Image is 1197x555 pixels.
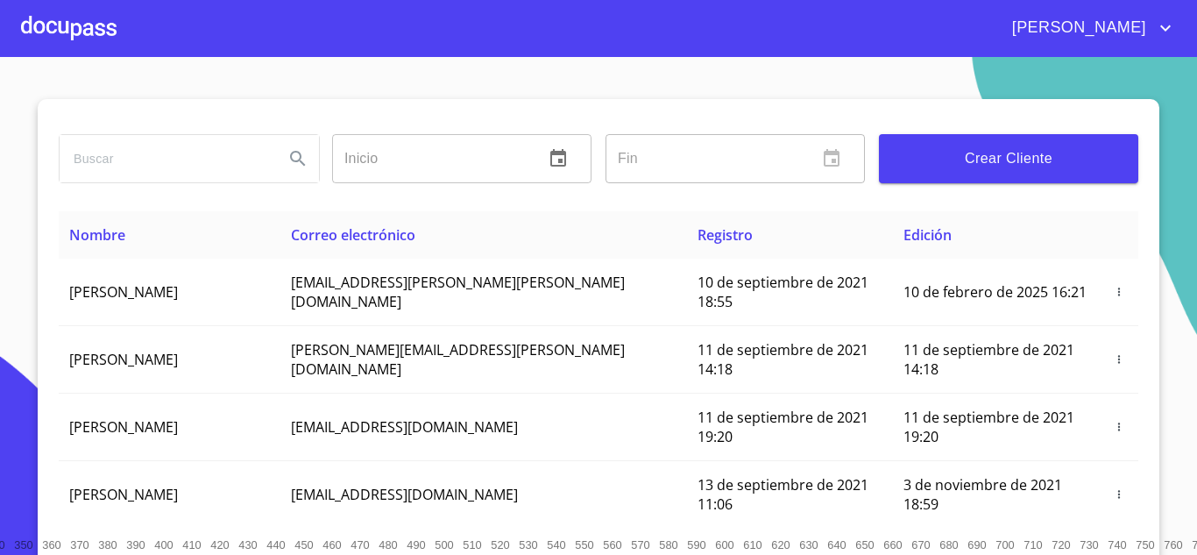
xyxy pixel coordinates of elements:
span: 13 de septiembre de 2021 11:06 [698,475,868,514]
span: 370 [70,538,89,551]
span: 490 [407,538,425,551]
span: 610 [743,538,761,551]
span: 630 [799,538,818,551]
span: 450 [294,538,313,551]
span: 480 [379,538,397,551]
span: 580 [659,538,677,551]
span: 430 [238,538,257,551]
span: 10 de febrero de 2025 16:21 [903,282,1087,302]
span: 10 de septiembre de 2021 18:55 [698,273,868,311]
span: 710 [1023,538,1042,551]
span: [PERSON_NAME] [69,417,178,437]
span: Crear Cliente [893,146,1124,171]
span: [EMAIL_ADDRESS][DOMAIN_NAME] [291,417,518,437]
span: 550 [575,538,593,551]
button: Search [277,138,319,180]
span: 700 [995,538,1014,551]
span: Nombre [69,225,125,245]
input: search [60,135,270,182]
span: [PERSON_NAME] [999,14,1155,42]
span: 11 de septiembre de 2021 19:20 [698,408,868,446]
span: 3 de noviembre de 2021 18:59 [903,475,1062,514]
span: [PERSON_NAME] [69,485,178,504]
span: 510 [463,538,481,551]
span: 11 de septiembre de 2021 14:18 [903,340,1074,379]
span: 660 [883,538,902,551]
span: [EMAIL_ADDRESS][DOMAIN_NAME] [291,485,518,504]
span: 350 [14,538,32,551]
span: 530 [519,538,537,551]
span: Correo electrónico [291,225,415,245]
span: 440 [266,538,285,551]
span: 690 [967,538,986,551]
span: 360 [42,538,60,551]
span: 570 [631,538,649,551]
span: [PERSON_NAME][EMAIL_ADDRESS][PERSON_NAME][DOMAIN_NAME] [291,340,625,379]
span: Registro [698,225,753,245]
span: 11 de septiembre de 2021 14:18 [698,340,868,379]
span: 560 [603,538,621,551]
span: [PERSON_NAME] [69,350,178,369]
span: 640 [827,538,846,551]
span: 410 [182,538,201,551]
span: [PERSON_NAME] [69,282,178,302]
span: 670 [911,538,930,551]
span: 11 de septiembre de 2021 19:20 [903,408,1074,446]
button: account of current user [999,14,1176,42]
span: 520 [491,538,509,551]
span: 680 [939,538,958,551]
span: 540 [547,538,565,551]
span: 620 [771,538,790,551]
button: Crear Cliente [879,134,1138,183]
span: 750 [1136,538,1154,551]
span: [EMAIL_ADDRESS][PERSON_NAME][PERSON_NAME][DOMAIN_NAME] [291,273,625,311]
span: 720 [1052,538,1070,551]
span: 760 [1164,538,1182,551]
span: 470 [351,538,369,551]
span: 460 [322,538,341,551]
span: 730 [1080,538,1098,551]
span: 600 [715,538,733,551]
span: 500 [435,538,453,551]
span: 420 [210,538,229,551]
span: 650 [855,538,874,551]
span: 380 [98,538,117,551]
span: 400 [154,538,173,551]
span: Edición [903,225,952,245]
span: 590 [687,538,705,551]
span: 740 [1108,538,1126,551]
span: 390 [126,538,145,551]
